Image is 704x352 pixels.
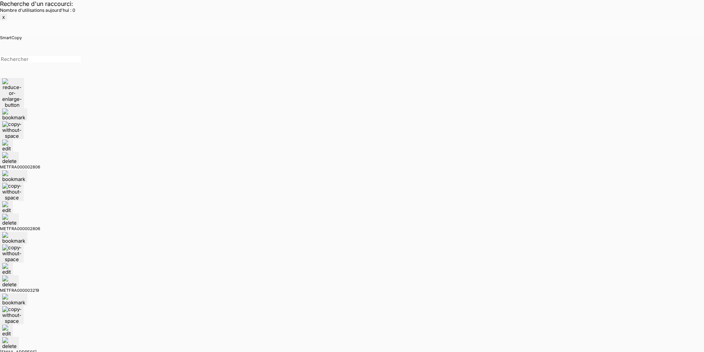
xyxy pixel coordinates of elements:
img: edit [2,140,11,151]
img: reduce-or-enlarge-button [2,78,22,108]
img: delete [2,214,17,226]
img: copy-without-space [2,306,21,324]
img: delete [2,152,17,164]
img: bookmark [2,170,25,182]
img: bookmark [2,232,25,244]
img: edit [2,201,11,213]
img: edit [2,263,11,275]
img: edit [2,325,11,336]
img: copy-without-space [2,121,21,139]
img: delete [2,276,17,287]
img: bookmark [2,294,25,305]
img: copy-without-space [2,183,21,201]
img: bookmark [2,109,25,120]
img: copy-without-space [2,245,21,262]
img: delete [2,337,17,349]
